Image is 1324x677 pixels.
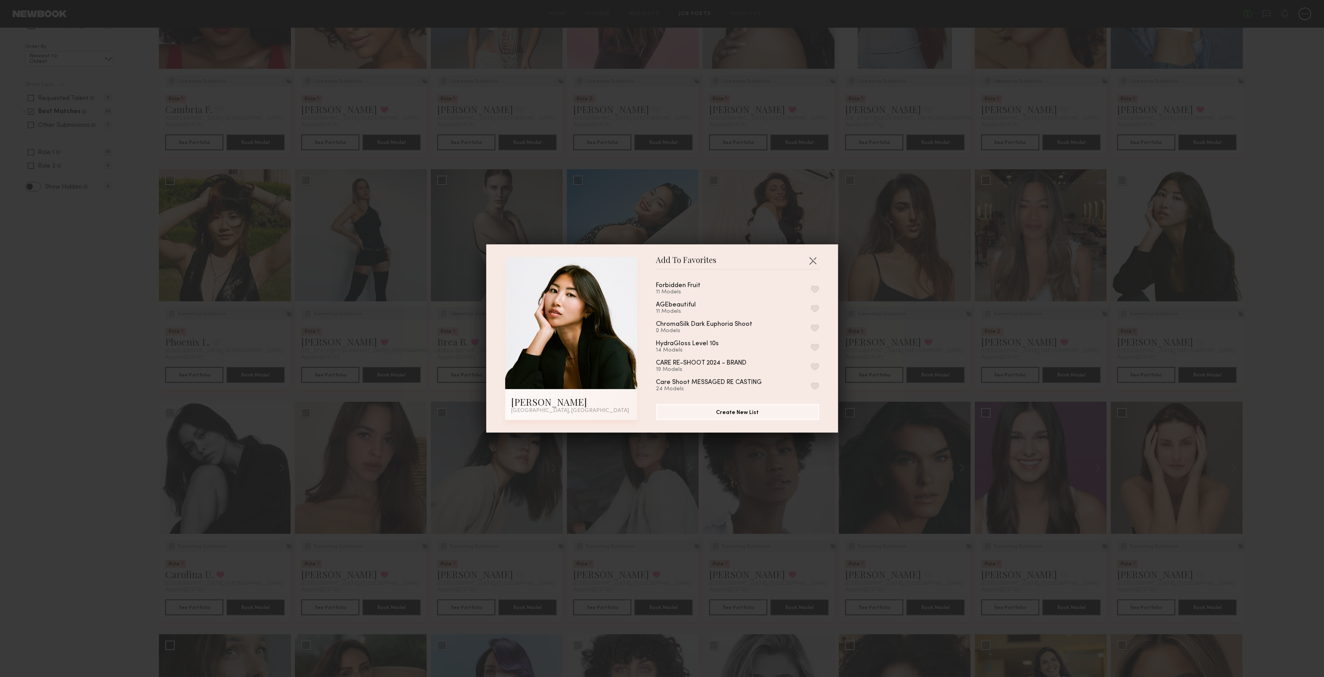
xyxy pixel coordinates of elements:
[656,302,696,308] div: AGEbeautiful
[806,254,819,267] button: Close
[656,367,766,373] div: 19 Models
[656,328,772,334] div: 0 Models
[656,404,819,420] button: Create New List
[512,395,631,408] div: [PERSON_NAME]
[656,257,717,269] span: Add To Favorites
[656,308,715,315] div: 11 Models
[656,386,781,392] div: 24 Models
[512,408,631,414] div: [GEOGRAPHIC_DATA], [GEOGRAPHIC_DATA]
[656,321,753,328] div: ChromaSilk Dark Euphoria Shoot
[656,289,720,295] div: 11 Models
[656,282,701,289] div: Forbidden Fruit
[656,340,719,347] div: HydraGloss Level 10s
[656,347,738,354] div: 14 Models
[656,360,747,367] div: CARE RE-SHOOT 2024 - BRAND
[656,379,762,386] div: Care Shoot MESSAGED RE CASTING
